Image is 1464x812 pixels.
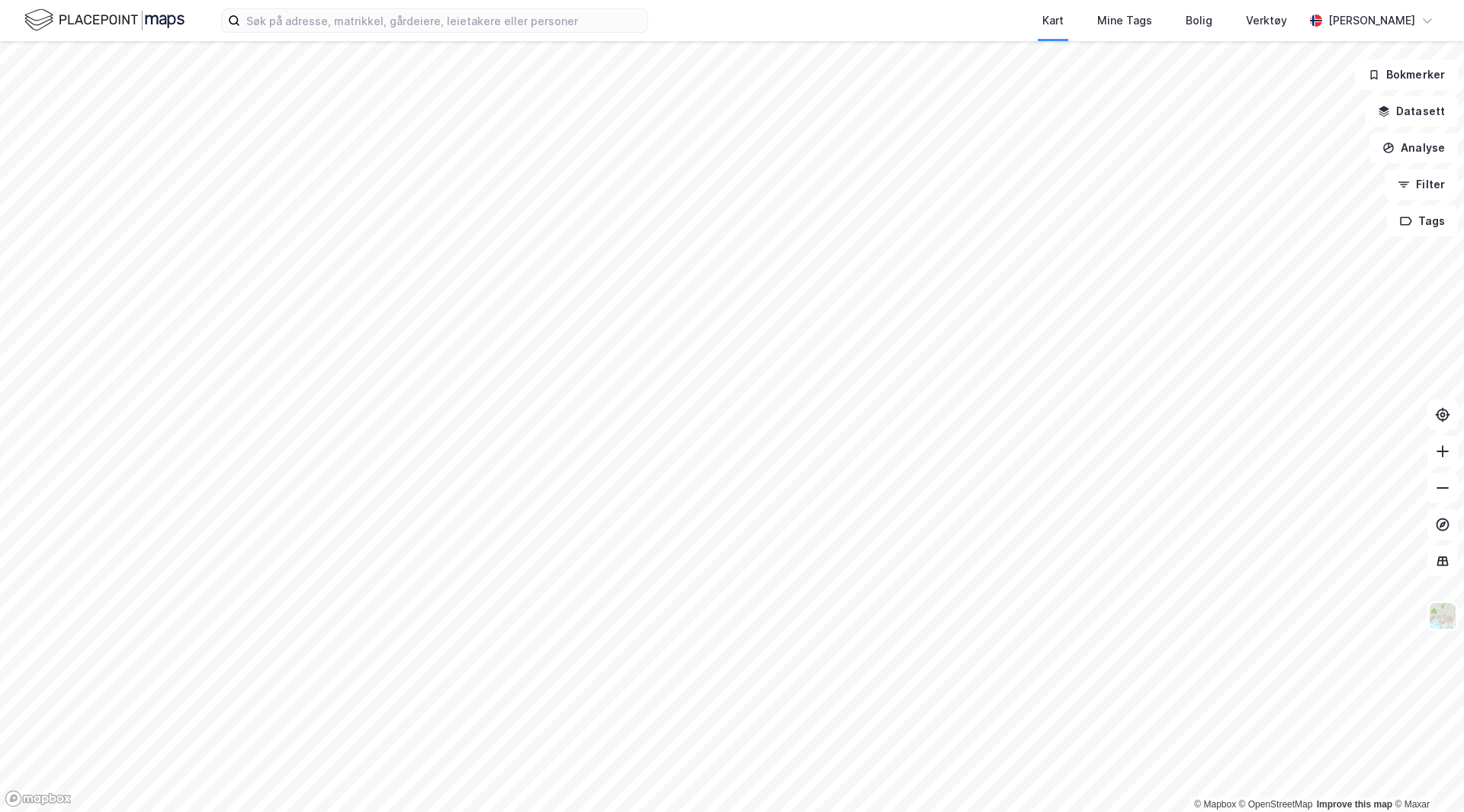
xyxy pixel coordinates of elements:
[1246,11,1287,30] div: Verktøy
[1385,169,1458,200] button: Filter
[1317,799,1392,810] a: Improve this map
[1042,11,1064,30] div: Kart
[1328,11,1415,30] div: [PERSON_NAME]
[1355,59,1458,90] button: Bokmerker
[1388,739,1464,812] iframe: Chat Widget
[24,7,185,34] img: logo.f888ab2527a4732fd821a326f86c7f29.svg
[1428,602,1457,631] img: Z
[240,9,647,32] input: Søk på adresse, matrikkel, gårdeiere, leietakere eller personer
[1365,96,1458,127] button: Datasett
[1194,799,1236,810] a: Mapbox
[1186,11,1212,30] div: Bolig
[5,790,72,807] a: Mapbox homepage
[1369,133,1458,163] button: Analyse
[1097,11,1152,30] div: Mine Tags
[1387,206,1458,236] button: Tags
[1239,799,1313,810] a: OpenStreetMap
